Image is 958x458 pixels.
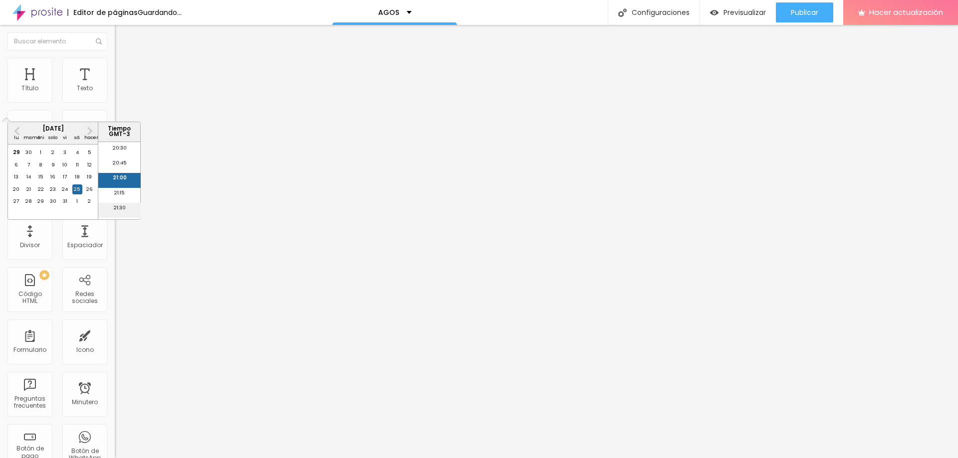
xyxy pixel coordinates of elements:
[776,2,833,22] button: Publicar
[23,172,33,182] div: Choose martes, 14 de octubre de 2025
[7,32,107,50] input: Buscar elemento
[48,134,57,141] font: solo
[48,172,58,182] div: Choose jueves, 16 de octubre de 2025
[13,345,46,354] font: Formulario
[60,196,70,206] div: Choose viernes, 31 de octubre de 2025
[20,241,40,249] font: Divisor
[23,184,33,194] div: Choose martes, 21 de octubre de 2025
[36,172,46,182] div: Choose miércoles, 15 de octubre de 2025
[72,196,82,206] div: Choose sábado, 1 de noviembre de 2025
[113,174,127,181] font: 21:00
[77,84,93,92] font: Texto
[84,196,94,206] div: Choose domingo, 2 de noviembre de 2025
[869,7,943,17] font: Hacer actualización
[11,184,21,194] div: Choose lunes, 20 de octubre de 2025
[23,196,33,206] div: Choose martes, 28 de octubre de 2025
[42,125,64,133] font: [DATE]
[60,184,70,194] div: Choose viernes, 24 de octubre de 2025
[14,394,46,410] font: Preguntas frecuentes
[72,184,82,194] div: Choose sábado, 25 de octubre de 2025
[113,145,127,151] font: 20:30
[72,290,98,305] font: Redes sociales
[378,7,399,17] font: AGOS
[60,148,70,157] div: Choose viernes, 3 de octubre de 2025
[37,134,44,141] font: mi
[48,148,58,157] div: Choose jueves, 2 de octubre de 2025
[48,160,58,170] div: Choose jueves, 9 de octubre de 2025
[10,147,96,208] div: month 2025-10
[60,172,70,182] div: Choose viernes, 17 de octubre de 2025
[710,8,718,17] img: view-1.svg
[60,160,70,170] div: Choose viernes, 10 de octubre de 2025
[23,148,33,157] div: Choose martes, 30 de septiembre de 2025
[11,172,21,182] div: Choose lunes, 13 de octubre de 2025
[72,398,98,406] font: Minutero
[84,148,94,157] div: Choose domingo, 5 de octubre de 2025
[72,172,82,182] div: Choose sábado, 18 de octubre de 2025
[115,25,958,458] iframe: Editor
[632,7,690,17] font: Configuraciones
[109,130,123,138] font: GMT
[36,196,46,206] div: Choose miércoles, 29 de octubre de 2025
[48,184,58,194] div: Choose jueves, 23 de octubre de 2025
[21,84,38,92] font: Título
[700,2,776,22] button: Previsualizar
[74,134,80,141] font: sá
[138,7,182,17] font: Guardando...
[76,345,94,354] font: Icono
[11,148,21,157] div: Choose lunes, 29 de septiembre de 2025
[114,189,125,196] font: 21:15
[84,184,94,194] div: Choose domingo, 26 de octubre de 2025
[96,38,102,44] img: Icono
[48,196,58,206] div: Choose jueves, 30 de octubre de 2025
[36,184,46,194] div: Choose miércoles, 22 de octubre de 2025
[114,204,126,211] font: 21:30
[18,290,42,305] font: Código HTML
[67,241,103,249] font: Espaciador
[618,8,627,17] img: Icono
[36,160,46,170] div: Choose miércoles, 8 de octubre de 2025
[63,134,67,141] font: vi
[113,159,127,166] font: 20:45
[72,160,82,170] div: Choose sábado, 11 de octubre de 2025
[36,148,46,157] div: Choose miércoles, 1 de octubre de 2025
[108,125,131,133] font: Tiempo
[84,160,94,170] div: Choose domingo, 12 de octubre de 2025
[72,148,82,157] div: Choose sábado, 4 de octubre de 2025
[11,160,21,170] div: Choose lunes, 6 de octubre de 2025
[723,7,766,17] font: Previsualizar
[82,123,98,139] button: Mes próximo
[23,160,33,170] div: Choose martes, 7 de octubre de 2025
[23,134,40,141] font: mamá
[73,7,138,17] font: Editor de páginas
[9,123,25,139] button: Mes anterior
[11,196,21,206] div: Choose lunes, 27 de octubre de 2025
[84,172,94,182] div: Choose domingo, 19 de octubre de 2025
[791,7,818,17] font: Publicar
